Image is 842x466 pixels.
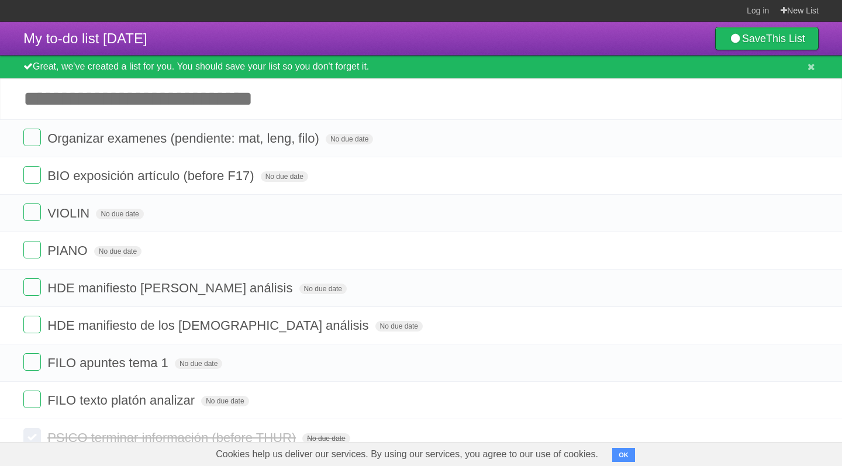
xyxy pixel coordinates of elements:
[47,430,299,445] span: PSICO terminar información (before THUR)
[261,171,308,182] span: No due date
[715,27,819,50] a: SaveThis List
[612,448,635,462] button: OK
[766,33,805,44] b: This List
[94,246,142,257] span: No due date
[23,278,41,296] label: Done
[23,428,41,446] label: Done
[47,131,322,146] span: Organizar examenes (pendiente: mat, leng, filo)
[23,30,147,46] span: My to-do list [DATE]
[23,203,41,221] label: Done
[23,241,41,258] label: Done
[23,316,41,333] label: Done
[326,134,373,144] span: No due date
[47,393,198,408] span: FILO texto platón analizar
[96,209,143,219] span: No due date
[47,168,257,183] span: BIO exposición artículo (before F17)
[47,281,295,295] span: HDE manifiesto [PERSON_NAME] análisis
[204,443,610,466] span: Cookies help us deliver our services. By using our services, you agree to our use of cookies.
[47,206,92,220] span: VIOLIN
[23,391,41,408] label: Done
[299,284,347,294] span: No due date
[375,321,423,332] span: No due date
[23,353,41,371] label: Done
[23,129,41,146] label: Done
[23,166,41,184] label: Done
[47,355,171,370] span: FILO apuntes tema 1
[201,396,249,406] span: No due date
[302,433,350,444] span: No due date
[47,243,90,258] span: PIANO
[175,358,222,369] span: No due date
[47,318,371,333] span: HDE manifiesto de los [DEMOGRAPHIC_DATA] análisis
